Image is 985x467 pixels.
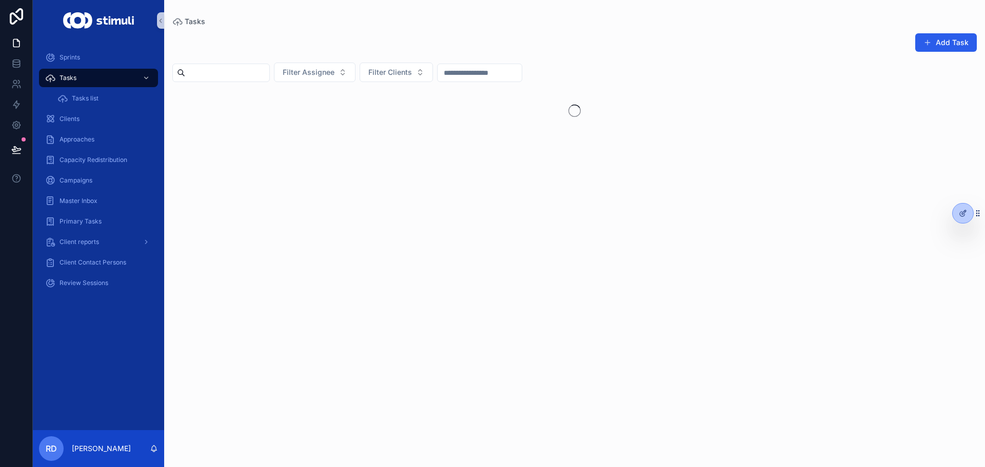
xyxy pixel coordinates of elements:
span: Client reports [60,238,99,246]
div: scrollable content [33,41,164,306]
span: Tasks [185,16,205,27]
a: Master Inbox [39,192,158,210]
button: Select Button [360,63,433,82]
span: Client Contact Persons [60,258,126,267]
a: Tasks [39,69,158,87]
a: Primary Tasks [39,212,158,231]
span: Approaches [60,135,94,144]
a: Campaigns [39,171,158,190]
button: Select Button [274,63,356,82]
a: Client Contact Persons [39,253,158,272]
span: Tasks [60,74,76,82]
span: Sprints [60,53,80,62]
span: Filter Assignee [283,67,334,77]
p: [PERSON_NAME] [72,443,131,454]
span: Capacity Redistribution [60,156,127,164]
a: Approaches [39,130,158,149]
a: Sprints [39,48,158,67]
a: Clients [39,110,158,128]
span: RD [46,442,57,455]
span: Campaigns [60,176,92,185]
span: Master Inbox [60,197,97,205]
span: Tasks list [72,94,98,103]
a: Tasks list [51,89,158,108]
span: Filter Clients [368,67,412,77]
span: Review Sessions [60,279,108,287]
a: Review Sessions [39,274,158,292]
span: Primary Tasks [60,217,102,226]
span: Clients [60,115,80,123]
a: Client reports [39,233,158,251]
img: App logo [63,12,133,29]
button: Add Task [915,33,977,52]
a: Capacity Redistribution [39,151,158,169]
a: Tasks [172,16,205,27]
